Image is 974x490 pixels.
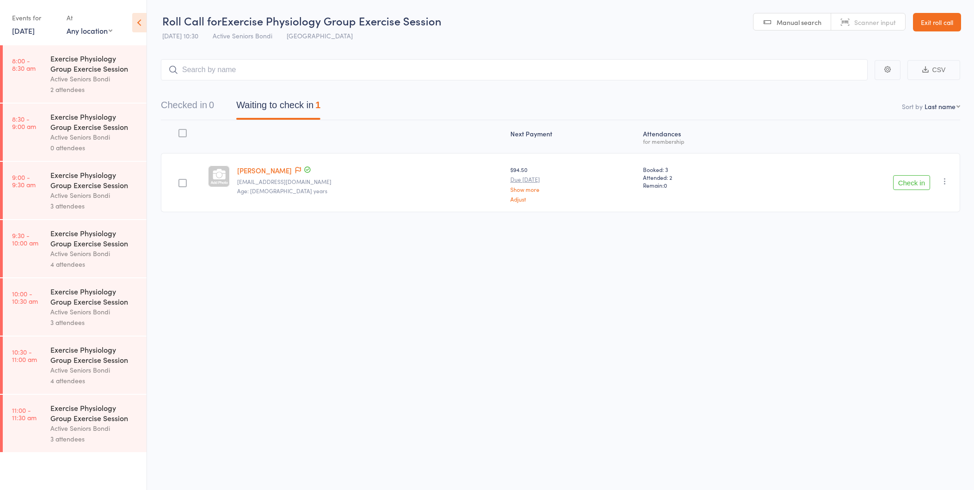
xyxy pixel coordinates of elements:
[777,18,821,27] span: Manual search
[50,365,139,375] div: Active Seniors Bondi
[643,165,766,173] span: Booked: 3
[50,286,139,306] div: Exercise Physiology Group Exercise Session
[893,175,930,190] button: Check in
[3,337,147,394] a: 10:30 -11:00 amExercise Physiology Group Exercise SessionActive Seniors Bondi4 attendees
[50,403,139,423] div: Exercise Physiology Group Exercise Session
[510,176,636,183] small: Due [DATE]
[507,124,639,149] div: Next Payment
[639,124,770,149] div: Atten­dances
[50,170,139,190] div: Exercise Physiology Group Exercise Session
[50,142,139,153] div: 0 attendees
[213,31,272,40] span: Active Seniors Bondi
[12,232,38,246] time: 9:30 - 10:00 am
[643,181,766,189] span: Remain:
[3,278,147,336] a: 10:00 -10:30 amExercise Physiology Group Exercise SessionActive Seniors Bondi3 attendees
[287,31,353,40] span: [GEOGRAPHIC_DATA]
[237,178,503,185] small: rachelsegal11@gmail.com
[925,102,956,111] div: Last name
[161,95,214,120] button: Checked in0
[510,165,636,202] div: $94.50
[315,100,320,110] div: 1
[913,13,961,31] a: Exit roll call
[50,259,139,269] div: 4 attendees
[237,187,327,195] span: Age: [DEMOGRAPHIC_DATA] years
[50,375,139,386] div: 4 attendees
[162,13,221,28] span: Roll Call for
[67,10,112,25] div: At
[12,406,37,421] time: 11:00 - 11:30 am
[50,190,139,201] div: Active Seniors Bondi
[209,100,214,110] div: 0
[12,115,36,130] time: 8:30 - 9:00 am
[50,248,139,259] div: Active Seniors Bondi
[510,196,636,202] a: Adjust
[50,228,139,248] div: Exercise Physiology Group Exercise Session
[902,102,923,111] label: Sort by
[3,162,147,219] a: 9:00 -9:30 amExercise Physiology Group Exercise SessionActive Seniors Bondi3 attendees
[12,173,36,188] time: 9:00 - 9:30 am
[854,18,896,27] span: Scanner input
[50,201,139,211] div: 3 attendees
[3,45,147,103] a: 8:00 -8:30 amExercise Physiology Group Exercise SessionActive Seniors Bondi2 attendees
[12,348,37,363] time: 10:30 - 11:00 am
[50,434,139,444] div: 3 attendees
[907,60,960,80] button: CSV
[643,173,766,181] span: Attended: 2
[236,95,320,120] button: Waiting to check in1
[50,84,139,95] div: 2 attendees
[3,395,147,452] a: 11:00 -11:30 amExercise Physiology Group Exercise SessionActive Seniors Bondi3 attendees
[50,73,139,84] div: Active Seniors Bondi
[643,138,766,144] div: for membership
[12,290,38,305] time: 10:00 - 10:30 am
[50,306,139,317] div: Active Seniors Bondi
[3,104,147,161] a: 8:30 -9:00 amExercise Physiology Group Exercise SessionActive Seniors Bondi0 attendees
[12,10,57,25] div: Events for
[50,132,139,142] div: Active Seniors Bondi
[12,25,35,36] a: [DATE]
[237,165,292,175] a: [PERSON_NAME]
[50,423,139,434] div: Active Seniors Bondi
[162,31,198,40] span: [DATE] 10:30
[221,13,441,28] span: Exercise Physiology Group Exercise Session
[664,181,667,189] span: 0
[510,186,636,192] a: Show more
[50,53,139,73] div: Exercise Physiology Group Exercise Session
[3,220,147,277] a: 9:30 -10:00 amExercise Physiology Group Exercise SessionActive Seniors Bondi4 attendees
[161,59,868,80] input: Search by name
[67,25,112,36] div: Any location
[12,57,36,72] time: 8:00 - 8:30 am
[50,344,139,365] div: Exercise Physiology Group Exercise Session
[50,317,139,328] div: 3 attendees
[50,111,139,132] div: Exercise Physiology Group Exercise Session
